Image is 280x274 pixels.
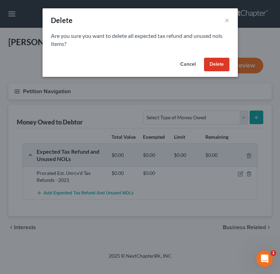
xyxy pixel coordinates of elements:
[204,58,229,72] button: Delete
[256,250,273,267] iframe: Intercom live chat
[51,15,73,25] div: Delete
[225,16,229,24] button: ×
[51,32,229,48] p: Are you sure you want to delete all expected tax refund and unused nols items?
[271,250,276,256] span: 1
[175,58,201,72] button: Cancel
